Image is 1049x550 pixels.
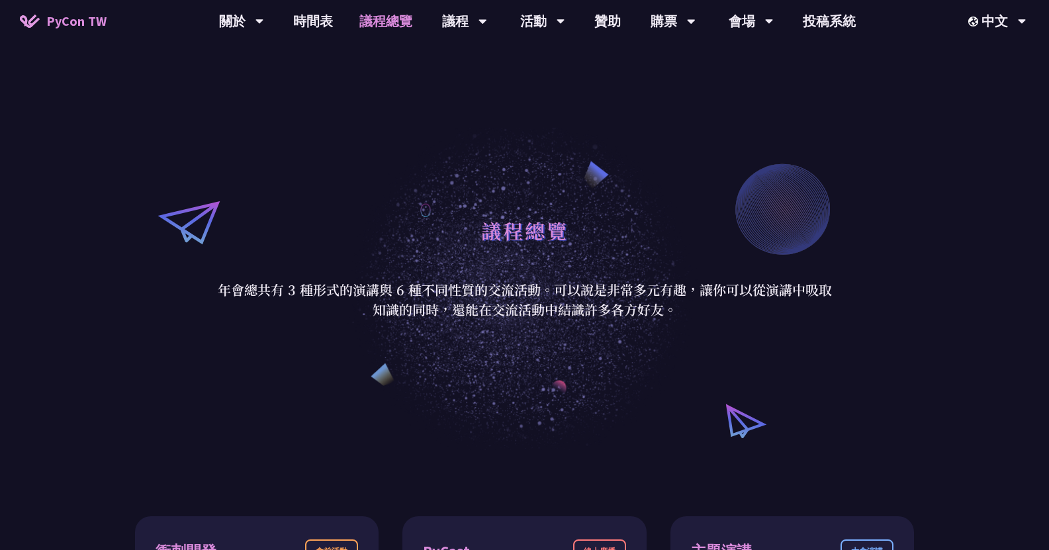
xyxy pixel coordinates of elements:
[481,210,569,250] h1: 議程總覽
[968,17,981,26] img: Locale Icon
[20,15,40,28] img: Home icon of PyCon TW 2025
[46,11,107,31] span: PyCon TW
[217,280,833,320] p: 年會總共有 3 種形式的演講與 6 種不同性質的交流活動。可以說是非常多元有趣，讓你可以從演講中吸取知識的同時，還能在交流活動中結識許多各方好友。
[7,5,120,38] a: PyCon TW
